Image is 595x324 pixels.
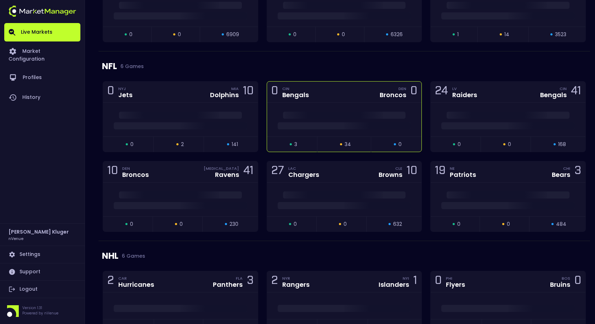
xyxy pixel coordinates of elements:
div: 0 [107,85,114,99]
div: Dolphins [210,92,239,98]
div: CLE [395,166,402,171]
span: 0 [180,220,183,228]
div: NYI [403,275,409,281]
a: Logout [4,281,80,298]
div: 10 [243,85,254,99]
span: 3 [294,141,297,148]
span: 34 [345,141,351,148]
span: 14 [504,31,509,38]
div: Panthers [213,281,243,288]
div: Islanders [379,281,409,288]
div: NYR [282,275,310,281]
h2: [PERSON_NAME] Kluger [8,228,69,236]
div: MIA [231,86,239,91]
div: 19 [435,165,446,178]
div: Patriots [450,172,476,178]
div: [MEDICAL_DATA] [204,166,239,171]
div: CHI [563,166,570,171]
div: 10 [407,165,417,178]
span: 0 [130,141,134,148]
div: Jets [118,92,132,98]
div: Bruins [550,281,570,288]
span: 168 [558,141,566,148]
div: 2 [107,275,114,288]
div: CIN [560,86,567,91]
div: DEN [122,166,149,171]
div: Chargers [288,172,319,178]
span: 632 [393,220,402,228]
div: LV [452,86,477,91]
div: PHI [446,275,465,281]
span: 2 [181,141,184,148]
div: 41 [243,165,254,178]
span: 0 [344,220,347,228]
a: History [4,88,80,107]
p: Version 1.31 [22,305,58,311]
div: 0 [574,275,581,288]
span: 484 [556,220,566,228]
span: 6326 [391,31,403,38]
div: 0 [271,85,278,99]
div: 0 [410,85,417,99]
div: 0 [435,275,442,288]
div: FLA [236,275,243,281]
span: 0 [342,31,345,38]
div: LAC [288,166,319,171]
div: 27 [271,165,284,178]
span: 0 [458,141,461,148]
a: Profiles [4,68,80,88]
div: NYJ [118,86,132,91]
span: 0 [507,220,510,228]
a: Market Configuration [4,41,80,68]
span: 0 [457,220,460,228]
span: 0 [508,141,511,148]
div: CIN [282,86,309,91]
div: 1 [413,275,417,288]
div: NHL [102,241,586,271]
span: 6909 [226,31,239,38]
div: Broncos [380,92,406,98]
div: DEN [398,86,406,91]
div: 3 [574,165,581,178]
div: Flyers [446,281,465,288]
div: Raiders [452,92,477,98]
img: logo [8,6,76,17]
span: 230 [229,220,238,228]
div: NFL [102,51,586,81]
span: 0 [178,31,181,38]
div: NE [450,166,476,171]
div: Bengals [540,92,567,98]
span: 1 [457,31,459,38]
div: Browns [379,172,402,178]
h3: nVenue [8,236,23,241]
span: 0 [129,31,132,38]
div: Ravens [215,172,239,178]
div: 10 [107,165,118,178]
span: 0 [293,31,296,38]
span: 6 Games [118,253,145,259]
div: 3 [247,275,254,288]
span: 0 [398,141,402,148]
div: Hurricanes [118,281,154,288]
span: 0 [130,220,133,228]
span: 6 Games [117,63,144,69]
div: Version 1.31Powered by nVenue [4,305,80,317]
div: Broncos [122,172,149,178]
a: Settings [4,246,80,263]
div: 41 [571,85,581,99]
div: Bengals [282,92,309,98]
span: 0 [294,220,297,228]
a: Live Markets [4,23,80,41]
span: 3523 [555,31,566,38]
div: 24 [435,85,448,99]
div: 2 [271,275,278,288]
div: CAR [118,275,154,281]
p: Powered by nVenue [22,311,58,316]
a: Support [4,263,80,280]
div: Bears [552,172,570,178]
div: BOS [562,275,570,281]
div: Rangers [282,281,310,288]
span: 141 [232,141,238,148]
